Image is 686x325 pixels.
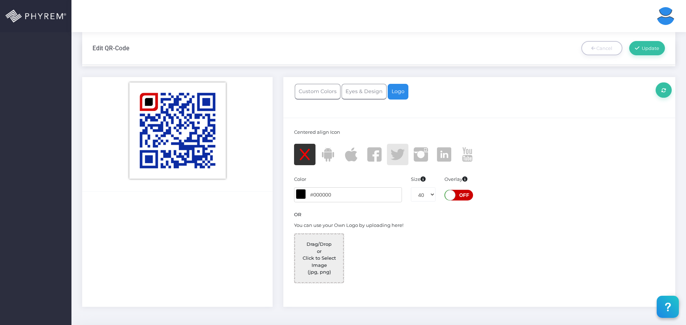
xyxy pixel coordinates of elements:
label: Color [294,176,306,183]
a: Custom Colors [295,84,340,100]
div: OR [294,211,665,218]
a: Logo [388,84,408,100]
label: Size [411,176,426,183]
label: You can use your Own Logo by uploading here! [294,222,403,229]
label: Centered align Icon [294,129,340,136]
a: Cancel [581,41,622,55]
span: Cancel [596,45,612,51]
a: Update [629,41,665,55]
a: Eyes & Design [342,84,387,100]
label: Overlay [444,176,467,183]
select: logoSize [411,187,436,202]
span: Update [640,45,660,51]
h3: Edit QR-Code [93,45,129,52]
